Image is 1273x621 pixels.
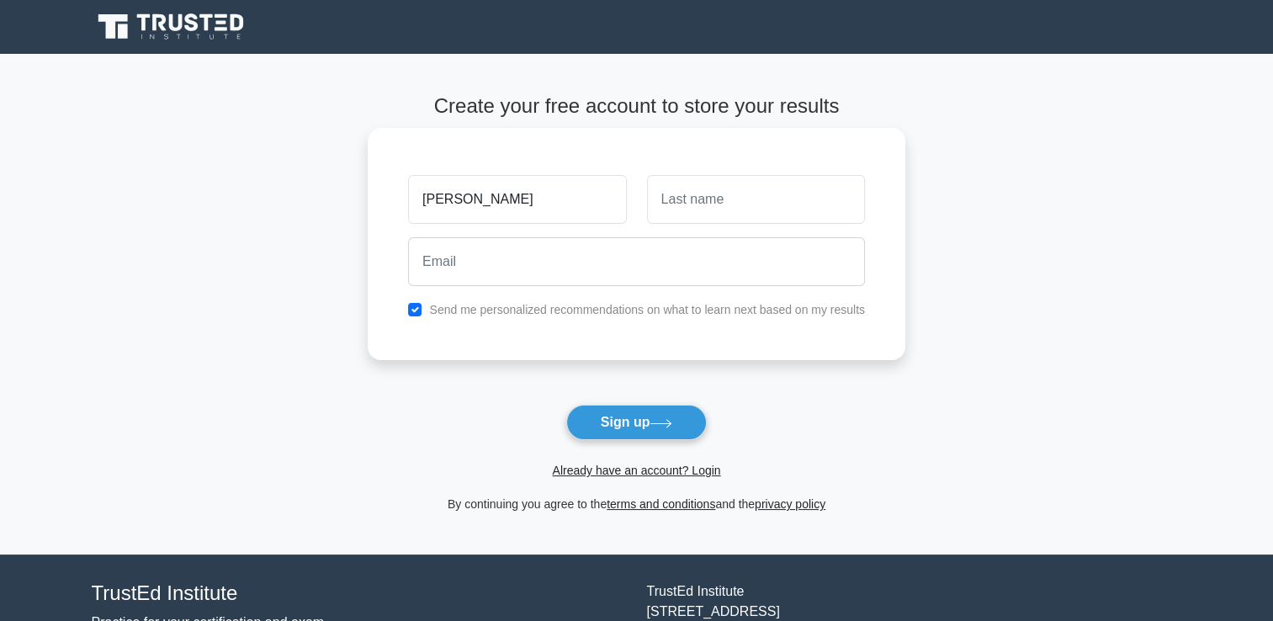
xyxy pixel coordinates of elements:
input: Last name [647,175,865,224]
label: Send me personalized recommendations on what to learn next based on my results [429,303,865,316]
a: privacy policy [755,497,825,511]
a: terms and conditions [607,497,715,511]
h4: TrustEd Institute [92,581,627,606]
h4: Create your free account to store your results [368,94,905,119]
button: Sign up [566,405,708,440]
input: Email [408,237,865,286]
input: First name [408,175,626,224]
div: By continuing you agree to the and the [358,494,915,514]
a: Already have an account? Login [552,464,720,477]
